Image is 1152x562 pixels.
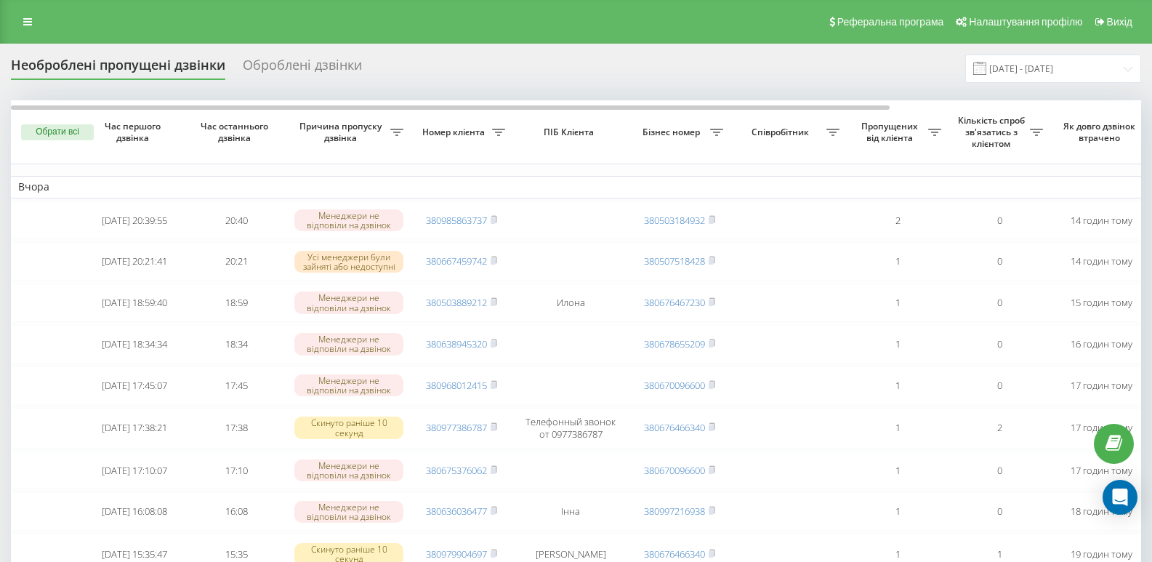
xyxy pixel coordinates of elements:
[84,451,185,490] td: [DATE] 17:10:07
[197,121,275,143] span: Час останнього дзвінка
[644,379,705,392] a: 380670096600
[426,337,487,350] a: 380638945320
[847,408,948,449] td: 1
[426,296,487,309] a: 380503889212
[854,121,928,143] span: Пропущених від клієнта
[426,505,487,518] a: 380636036477
[185,366,287,405] td: 17:45
[948,284,1050,322] td: 0
[426,214,487,227] a: 380985863737
[1107,16,1132,28] span: Вихід
[948,408,1050,449] td: 2
[84,492,185,531] td: [DATE] 16:08:08
[1062,121,1140,143] span: Як довго дзвінок втрачено
[185,325,287,364] td: 18:34
[847,284,948,322] td: 1
[644,464,705,477] a: 380670096600
[636,127,710,138] span: Бізнес номер
[1050,492,1152,531] td: 18 годин тому
[948,451,1050,490] td: 0
[1050,242,1152,281] td: 14 годин тому
[95,121,174,143] span: Час першого дзвінка
[512,492,629,531] td: Інна
[294,251,403,273] div: Усі менеджери були зайняті або недоступні
[847,201,948,240] td: 2
[84,325,185,364] td: [DATE] 18:34:34
[185,242,287,281] td: 20:21
[644,337,705,350] a: 380678655209
[956,115,1030,149] span: Кількість спроб зв'язатись з клієнтом
[847,366,948,405] td: 1
[294,209,403,231] div: Менеджери не відповіли на дзвінок
[185,284,287,322] td: 18:59
[426,254,487,268] a: 380667459742
[948,325,1050,364] td: 0
[738,127,826,138] span: Співробітник
[294,292,403,313] div: Менеджери не відповіли на дзвінок
[847,451,948,490] td: 1
[84,284,185,322] td: [DATE] 18:59:40
[84,242,185,281] td: [DATE] 20:21:41
[84,366,185,405] td: [DATE] 17:45:07
[1050,408,1152,449] td: 17 годин тому
[1050,451,1152,490] td: 17 годин тому
[185,201,287,240] td: 20:40
[847,492,948,531] td: 1
[185,451,287,490] td: 17:10
[294,333,403,355] div: Менеджери не відповіли на дзвінок
[243,57,362,80] div: Оброблені дзвінки
[644,254,705,268] a: 380507518428
[644,296,705,309] a: 380676467230
[84,408,185,449] td: [DATE] 17:38:21
[1050,325,1152,364] td: 16 годин тому
[837,16,944,28] span: Реферальна програма
[294,121,390,143] span: Причина пропуску дзвінка
[644,547,705,561] a: 380676466340
[294,374,403,396] div: Менеджери не відповіли на дзвінок
[512,408,629,449] td: Телефонный звонок от 0977386787
[426,421,487,434] a: 380977386787
[644,214,705,227] a: 380503184932
[948,201,1050,240] td: 0
[644,505,705,518] a: 380997216938
[11,57,225,80] div: Необроблені пропущені дзвінки
[847,325,948,364] td: 1
[418,127,492,138] span: Номер клієнта
[294,501,403,523] div: Менеджери не відповіли на дзвінок
[512,284,629,322] td: Илона
[948,492,1050,531] td: 0
[969,16,1082,28] span: Налаштування профілю
[426,379,487,392] a: 380968012415
[21,124,94,140] button: Обрати всі
[1050,201,1152,240] td: 14 годин тому
[84,201,185,240] td: [DATE] 20:39:55
[948,366,1050,405] td: 0
[525,127,616,138] span: ПІБ Клієнта
[1103,480,1137,515] div: Open Intercom Messenger
[426,547,487,561] a: 380979904697
[1050,366,1152,405] td: 17 годин тому
[185,408,287,449] td: 17:38
[185,492,287,531] td: 16:08
[644,421,705,434] a: 380676466340
[294,417,403,438] div: Скинуто раніше 10 секунд
[1050,284,1152,322] td: 15 годин тому
[426,464,487,477] a: 380675376062
[948,242,1050,281] td: 0
[294,459,403,481] div: Менеджери не відповіли на дзвінок
[847,242,948,281] td: 1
